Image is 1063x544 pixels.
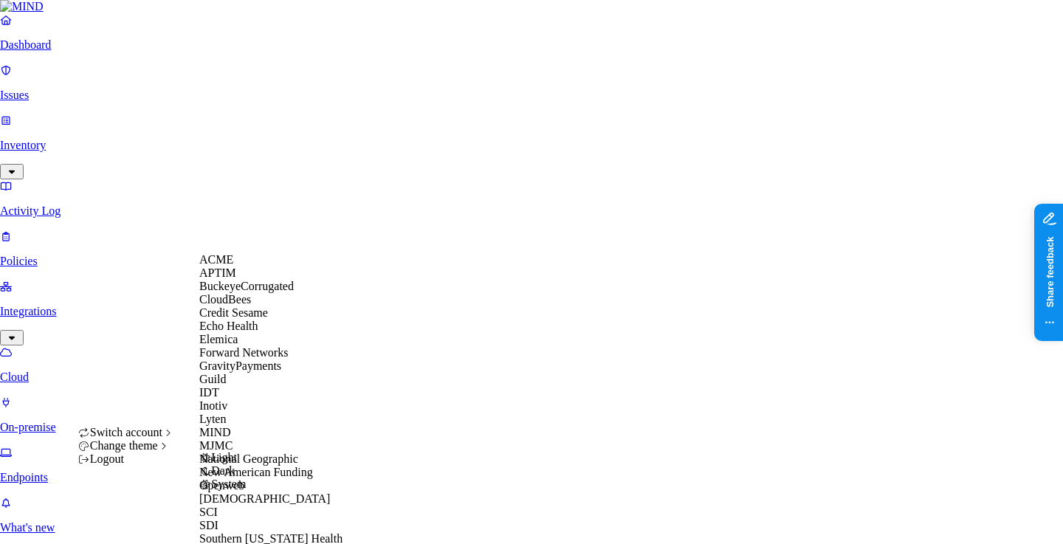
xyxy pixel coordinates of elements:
span: Switch account [90,426,162,438]
span: Lyten [199,413,226,425]
span: New American Funding [199,466,313,478]
span: Guild [199,373,226,385]
div: Logout [78,452,175,466]
span: Change theme [90,439,158,452]
span: MIND [199,426,231,438]
span: GravityPayments [199,359,281,372]
span: SCI [199,506,218,518]
span: SDI [199,519,219,531]
span: ACME [199,253,233,266]
span: Openweb [199,479,244,492]
span: IDT [199,386,219,399]
span: MJMC [199,439,233,452]
span: CloudBees [199,293,251,306]
span: BuckeyeCorrugated [199,280,294,292]
span: Credit Sesame [199,306,268,319]
span: National Geographic [199,452,298,465]
span: APTIM [199,266,236,279]
span: [DEMOGRAPHIC_DATA] [199,492,330,505]
span: Elemica [199,333,238,345]
span: Forward Networks [199,346,288,359]
span: Inotiv [199,399,227,412]
span: Echo Health [199,320,258,332]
